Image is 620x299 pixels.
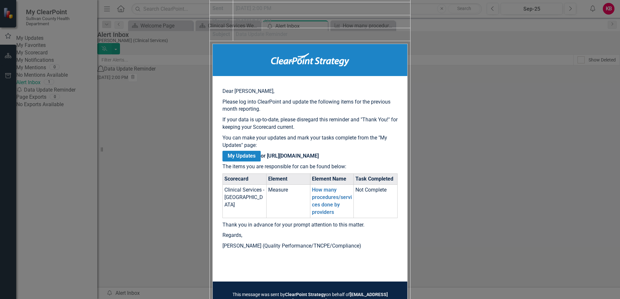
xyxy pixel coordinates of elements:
th: Subject [210,28,233,41]
th: Viewed [210,15,233,28]
th: Scorecard [223,174,267,185]
a: My Updates [222,151,261,161]
th: Task Completed [354,174,398,185]
strong: ClearPoint Strategy [285,292,326,297]
p: [PERSON_NAME] (Quality Performance/TNCPE/Compliance) [222,242,398,250]
th: Sent [210,2,233,15]
p: Thank you in advance for your prompt attention to this matter. [222,221,398,229]
p: Please log into ClearPoint and update the following items for the previous month reporting. [222,98,398,113]
td: [DATE] 2:00 PM [233,2,411,15]
td: [DATE] 8:56 AM [233,15,411,28]
strong: or [URL][DOMAIN_NAME] [222,151,319,161]
td: Measure [266,185,310,218]
img: ClearPoint Strategy [271,53,349,66]
p: If your data is up-to-date, please disregard this reminder and "Thank You!" for keeping your Scor... [222,116,398,131]
p: The items you are responsible for can be found below: [222,163,398,171]
p: Regards, [222,232,398,239]
th: Element [266,174,310,185]
a: How many procedures/services done by providers [312,187,352,215]
p: You can make your updates and mark your tasks complete from the "My Updates" page: [222,134,398,149]
td: Clinical Services - [GEOGRAPHIC_DATA] [223,185,267,218]
td: Data Update Reminder [233,28,411,41]
p: Dear [PERSON_NAME], [222,88,398,95]
td: Not Complete [354,185,398,218]
th: Element Name [310,174,354,185]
